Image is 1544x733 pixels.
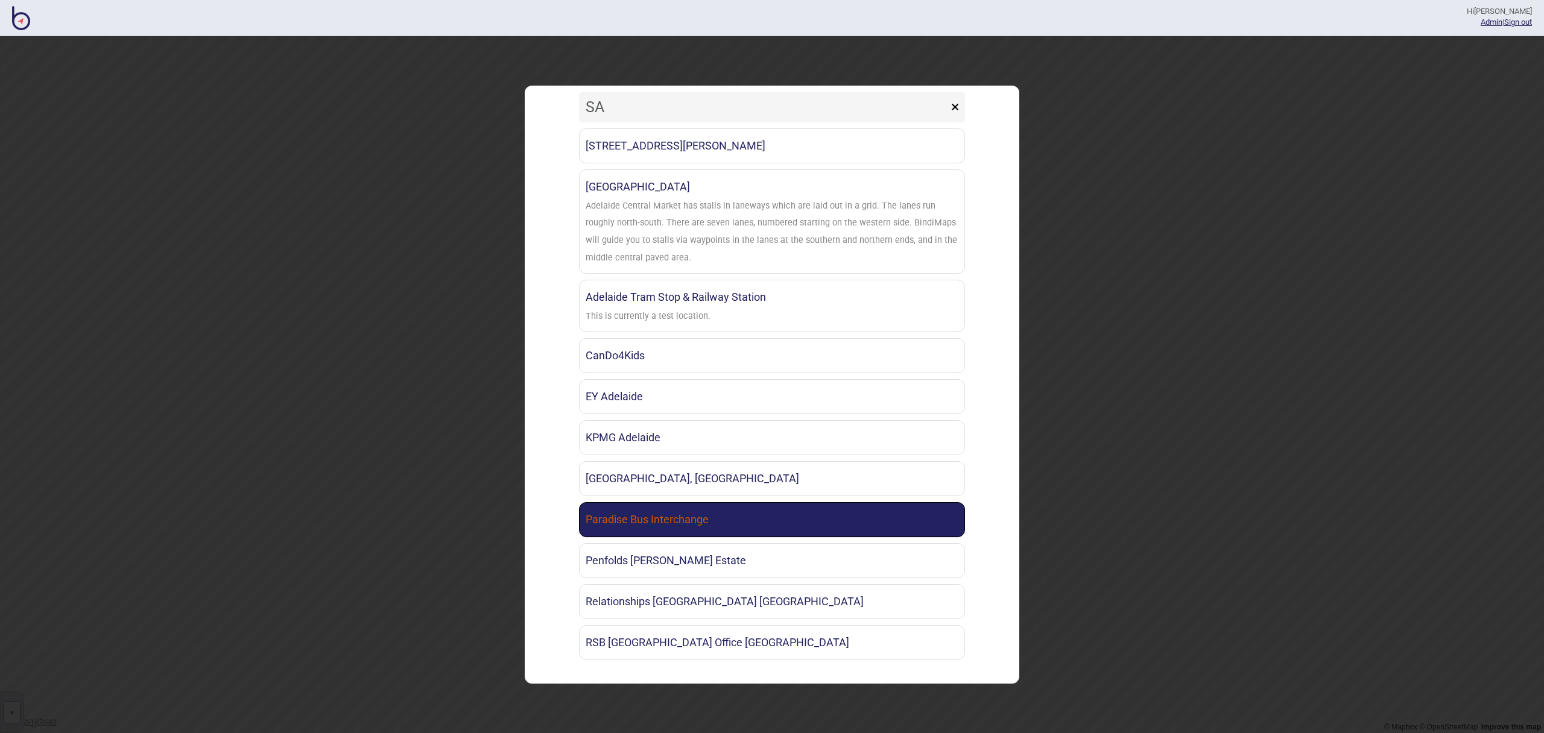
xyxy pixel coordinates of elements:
button: × [945,92,965,122]
a: [GEOGRAPHIC_DATA], [GEOGRAPHIC_DATA] [579,461,965,496]
a: KPMG Adelaide [579,420,965,455]
a: [STREET_ADDRESS][PERSON_NAME] [579,128,965,163]
a: Admin [1481,17,1502,27]
a: EY Adelaide [579,379,965,414]
a: [GEOGRAPHIC_DATA]Adelaide Central Market has stalls in laneways which are laid out in a grid. The... [579,169,965,274]
a: RSB [GEOGRAPHIC_DATA] Office [GEOGRAPHIC_DATA] [579,625,965,660]
a: Adelaide Tram Stop & Railway StationThis is currently a test location. [579,280,965,332]
a: Penfolds [PERSON_NAME] Estate [579,543,965,578]
span: | [1481,17,1504,27]
input: Search locations by tag + name [579,92,948,122]
a: CanDo4Kids [579,338,965,373]
button: Sign out [1504,17,1532,27]
a: Paradise Bus Interchange [579,502,965,537]
div: Adelaide Central Market has stalls in laneways which are laid out in a grid. The lanes run roughl... [586,198,958,267]
a: Relationships [GEOGRAPHIC_DATA] [GEOGRAPHIC_DATA] [579,584,965,619]
div: This is currently a test location. [586,308,710,326]
img: BindiMaps CMS [12,6,30,30]
div: Hi [PERSON_NAME] [1467,6,1532,17]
